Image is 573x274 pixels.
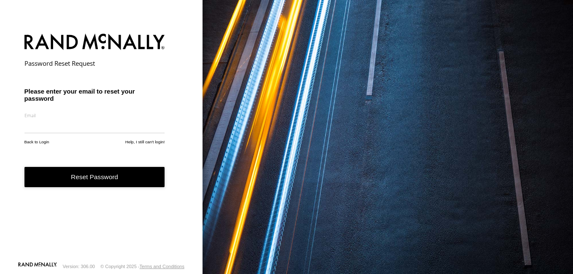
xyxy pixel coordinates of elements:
a: Terms and Conditions [140,264,184,269]
div: Version: 306.00 [63,264,95,269]
button: Reset Password [24,167,165,188]
div: © Copyright 2025 - [100,264,184,269]
label: Email [24,112,165,118]
a: Help, I still can't login! [125,140,165,144]
h2: Password Reset Request [24,59,165,67]
a: Back to Login [24,140,49,144]
img: Rand McNally [24,32,165,54]
a: Visit our Website [18,262,57,271]
h3: Please enter your email to reset your password [24,88,165,102]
